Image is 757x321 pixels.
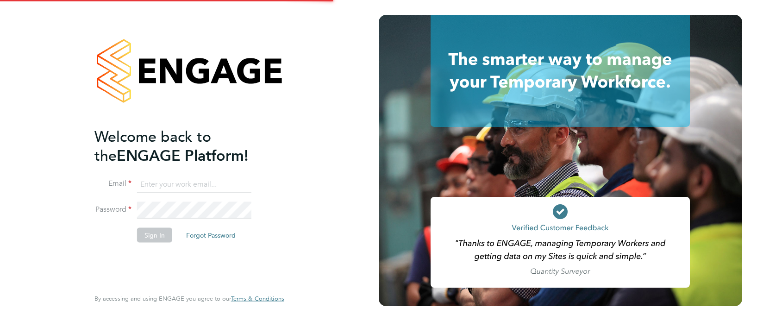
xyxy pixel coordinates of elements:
span: Terms & Conditions [231,295,284,302]
span: Welcome back to the [94,127,211,164]
a: Terms & Conditions [231,295,284,302]
button: Forgot Password [179,228,243,243]
button: Sign In [137,228,172,243]
span: By accessing and using ENGAGE you agree to our [94,295,284,302]
input: Enter your work email... [137,176,251,193]
h2: ENGAGE Platform! [94,127,275,165]
label: Email [94,179,131,189]
label: Password [94,205,131,214]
